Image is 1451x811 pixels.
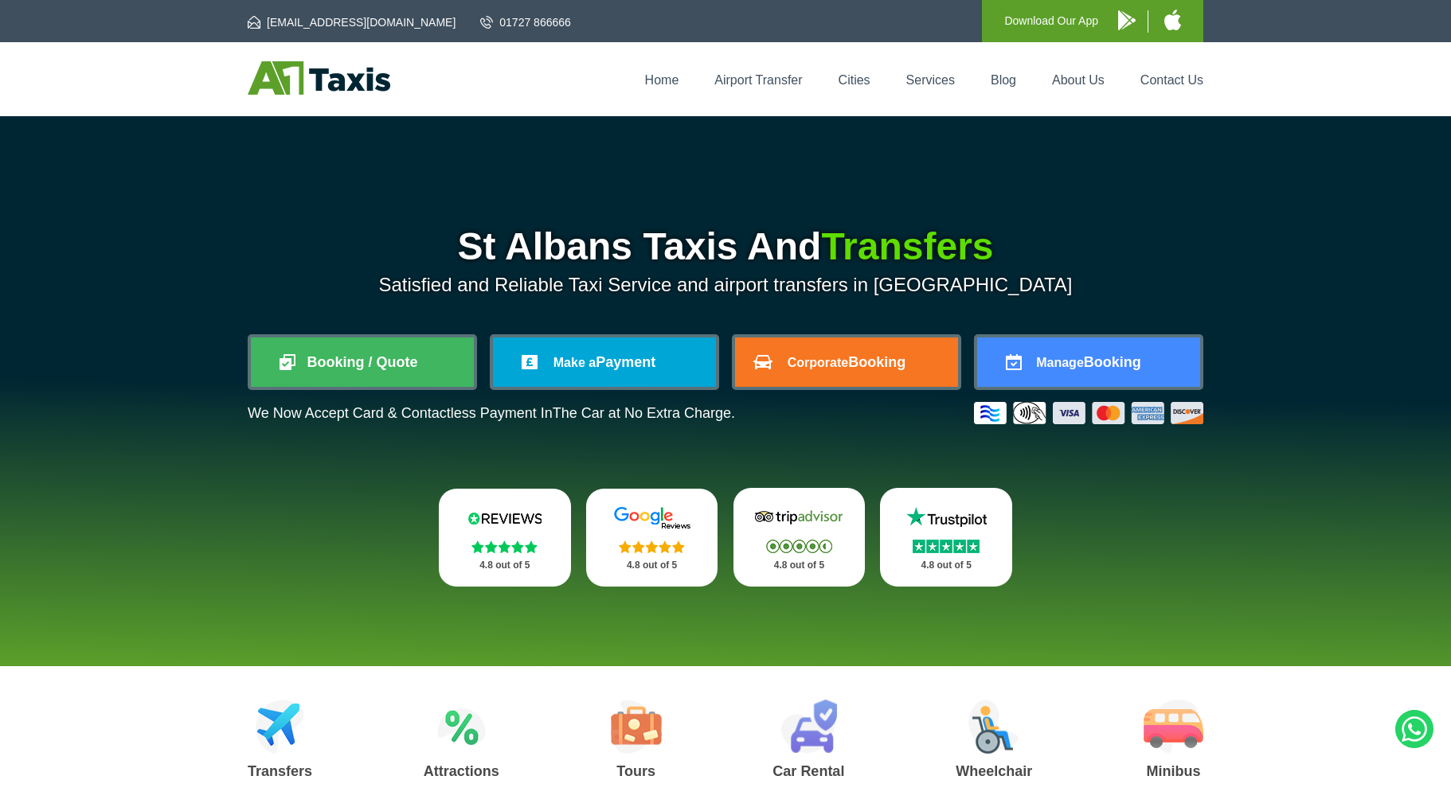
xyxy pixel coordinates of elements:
a: Reviews.io Stars 4.8 out of 5 [439,489,571,587]
img: Trustpilot [898,505,994,529]
img: Reviews.io [457,506,553,530]
p: Download Our App [1004,11,1098,31]
img: Stars [913,540,980,553]
img: Minibus [1144,700,1203,754]
span: The Car at No Extra Charge. [553,405,735,421]
span: Make a [553,356,596,369]
img: Tours [611,700,662,754]
span: Corporate [788,356,848,369]
p: Satisfied and Reliable Taxi Service and airport transfers in [GEOGRAPHIC_DATA] [248,274,1203,296]
span: Transfers [821,225,993,267]
a: Cities [839,73,870,87]
p: 4.8 out of 5 [604,556,701,575]
img: Stars [619,540,685,553]
img: Credit And Debit Cards [974,402,1203,424]
a: Trustpilot Stars 4.8 out of 5 [880,488,1012,587]
h3: Wheelchair [956,764,1032,778]
h1: St Albans Taxis And [248,228,1203,266]
h3: Attractions [424,764,499,778]
img: Stars [766,540,832,553]
img: A1 Taxis Android App [1118,10,1136,30]
p: 4.8 out of 5 [456,556,553,575]
span: Manage [1036,356,1084,369]
img: Wheelchair [968,700,1019,754]
img: Car Rental [780,700,837,754]
a: Google Stars 4.8 out of 5 [586,489,718,587]
a: Contact Us [1140,73,1203,87]
img: A1 Taxis St Albans LTD [248,61,390,95]
img: Google [604,506,700,530]
a: 01727 866666 [480,14,571,30]
img: Tripadvisor [751,505,847,529]
img: Stars [471,540,538,553]
p: 4.8 out of 5 [898,556,995,575]
img: Airport Transfers [256,700,304,754]
a: About Us [1052,73,1105,87]
h3: Transfers [248,764,312,778]
p: We Now Accept Card & Contactless Payment In [248,405,735,422]
a: Make aPayment [493,337,716,387]
a: Airport Transfer [714,73,802,87]
a: Blog [991,73,1016,87]
a: CorporateBooking [735,337,958,387]
a: Tripadvisor Stars 4.8 out of 5 [733,488,866,587]
a: ManageBooking [977,337,1200,387]
a: Booking / Quote [251,337,474,387]
h3: Car Rental [772,764,844,778]
a: Home [645,73,679,87]
img: A1 Taxis iPhone App [1164,10,1181,30]
a: [EMAIL_ADDRESS][DOMAIN_NAME] [248,14,456,30]
h3: Minibus [1144,764,1203,778]
a: Services [906,73,955,87]
img: Attractions [437,700,486,754]
h3: Tours [611,764,662,778]
p: 4.8 out of 5 [751,556,848,575]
